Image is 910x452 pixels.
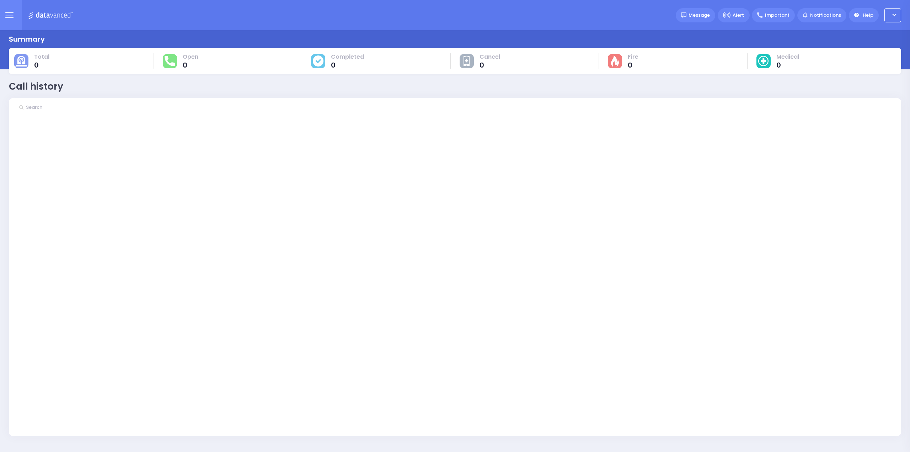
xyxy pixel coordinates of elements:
[611,55,619,67] img: fire-cause.svg
[758,56,769,67] img: medical-cause.svg
[28,11,75,20] img: Logo
[776,53,799,60] span: Medical
[765,12,789,19] span: Important
[15,56,27,67] img: total-cause.svg
[24,101,130,114] input: Search
[183,62,198,69] span: 0
[681,12,686,18] img: message.svg
[810,12,841,19] span: Notifications
[9,80,63,94] div: Call history
[165,56,175,66] img: total-response.svg
[480,53,500,60] span: Cancel
[331,62,364,69] span: 0
[183,53,198,60] span: Open
[628,62,638,69] span: 0
[9,34,45,44] div: Summary
[863,12,873,19] span: Help
[480,62,500,69] span: 0
[313,55,323,66] img: cause-cover.svg
[733,12,744,19] span: Alert
[628,53,638,60] span: Fire
[34,62,49,69] span: 0
[464,56,470,67] img: other-cause.svg
[331,53,364,60] span: Completed
[34,53,49,60] span: Total
[776,62,799,69] span: 0
[689,12,710,19] span: Message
